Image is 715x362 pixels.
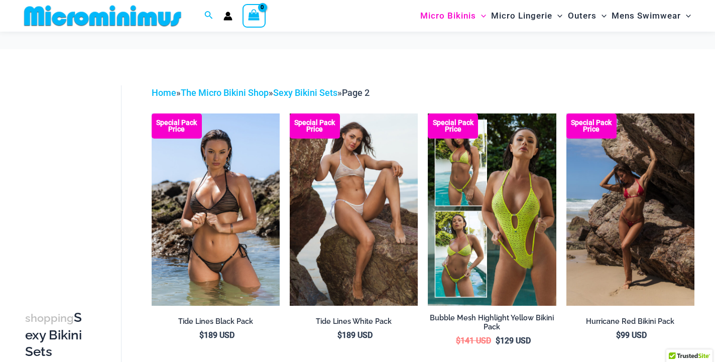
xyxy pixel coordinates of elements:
[565,3,609,29] a: OutersMenu ToggleMenu Toggle
[152,317,280,326] h2: Tide Lines Black Pack
[491,3,552,29] span: Micro Lingerie
[428,113,556,306] a: Bubble Mesh Ultimate (3) Bubble Mesh Highlight Yellow 309 Tri Top 469 Thong 05Bubble Mesh Highlig...
[204,10,213,22] a: Search icon link
[25,312,74,324] span: shopping
[456,336,491,345] bdi: 141 USD
[342,87,370,98] span: Page 2
[496,336,500,345] span: $
[566,317,694,330] a: Hurricane Red Bikini Pack
[566,119,617,133] b: Special Pack Price
[20,5,185,27] img: MM SHOP LOGO FLAT
[566,113,694,306] a: Hurricane Red 3277 Tri Top 4277 Thong Bottom 05 Hurricane Red 3277 Tri Top 4277 Thong Bottom 06Hu...
[152,87,176,98] a: Home
[428,313,556,332] h2: Bubble Mesh Highlight Yellow Bikini Pack
[616,330,621,340] span: $
[290,317,418,326] h2: Tide Lines White Pack
[290,113,418,306] a: Tide Lines White 350 Halter Top 470 Thong 05 Tide Lines White 350 Halter Top 470 Thong 03Tide Lin...
[552,3,562,29] span: Menu Toggle
[152,87,370,98] span: » » »
[418,3,489,29] a: Micro BikinisMenu ToggleMenu Toggle
[337,330,373,340] bdi: 189 USD
[290,113,418,306] img: Tide Lines White 350 Halter Top 470 Thong 05
[199,330,204,340] span: $
[456,336,460,345] span: $
[152,119,202,133] b: Special Pack Price
[597,3,607,29] span: Menu Toggle
[25,309,86,360] h3: Sexy Bikini Sets
[337,330,342,340] span: $
[609,3,693,29] a: Mens SwimwearMenu ToggleMenu Toggle
[181,87,269,98] a: The Micro Bikini Shop
[243,4,266,27] a: View Shopping Cart, empty
[152,113,280,306] a: Tide Lines Black 350 Halter Top 470 Thong 04 Tide Lines Black 350 Halter Top 470 Thong 03Tide Lin...
[152,317,280,330] a: Tide Lines Black Pack
[681,3,691,29] span: Menu Toggle
[223,12,232,21] a: Account icon link
[290,119,340,133] b: Special Pack Price
[566,317,694,326] h2: Hurricane Red Bikini Pack
[496,336,531,345] bdi: 129 USD
[428,313,556,336] a: Bubble Mesh Highlight Yellow Bikini Pack
[428,119,478,133] b: Special Pack Price
[476,3,486,29] span: Menu Toggle
[568,3,597,29] span: Outers
[273,87,337,98] a: Sexy Bikini Sets
[290,317,418,330] a: Tide Lines White Pack
[420,3,476,29] span: Micro Bikinis
[152,113,280,306] img: Tide Lines Black 350 Halter Top 470 Thong 04
[616,330,647,340] bdi: 99 USD
[489,3,565,29] a: Micro LingerieMenu ToggleMenu Toggle
[416,2,695,30] nav: Site Navigation
[25,77,115,278] iframe: TrustedSite Certified
[199,330,234,340] bdi: 189 USD
[566,113,694,306] img: Hurricane Red 3277 Tri Top 4277 Thong Bottom 05
[428,113,556,306] img: Bubble Mesh Ultimate (3)
[612,3,681,29] span: Mens Swimwear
